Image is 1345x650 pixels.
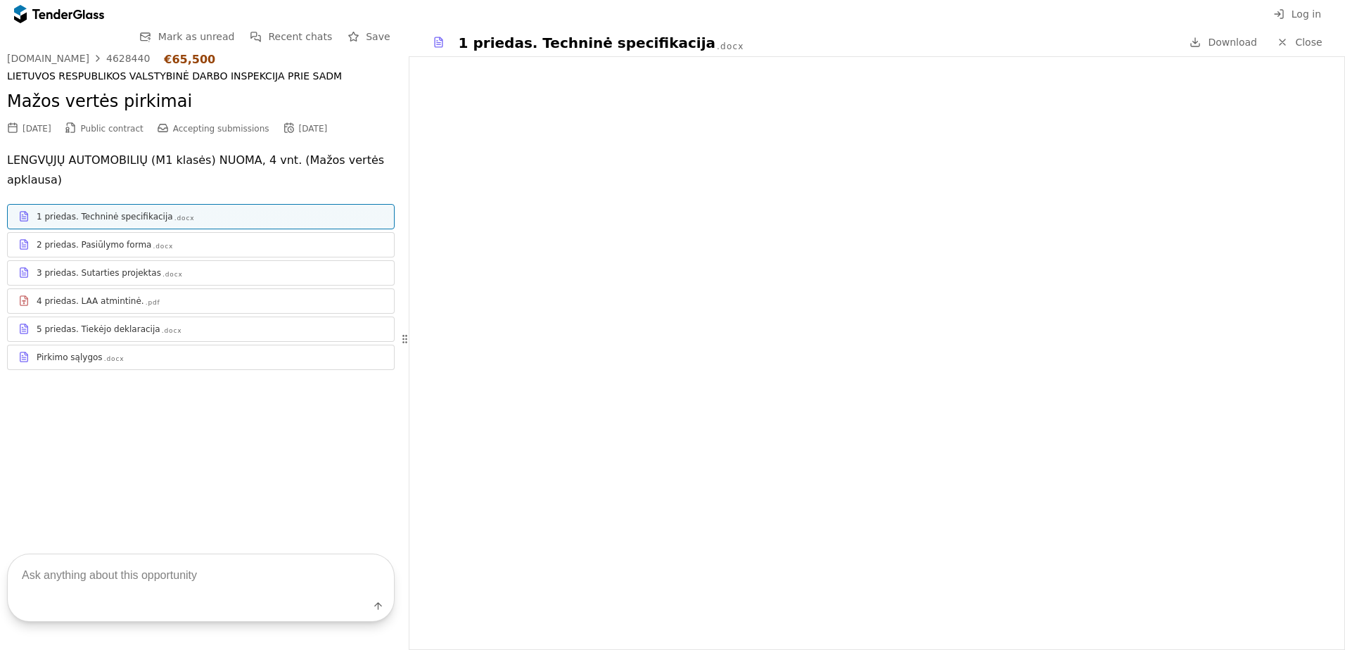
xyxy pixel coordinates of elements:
[366,31,390,42] span: Save
[104,355,125,364] div: .docx
[37,239,151,250] div: 2 priedas. Pasiūlymo forma
[7,345,395,370] a: Pirkimo sąlygos.docx
[7,260,395,286] a: 3 priedas. Sutarties projektas.docx
[1268,34,1331,51] a: Close
[7,151,395,190] p: LENGVŲJŲ AUTOMOBILIŲ (M1 klasės) NUOMA, 4 vnt. (Mažos vertės apklausa)
[299,124,328,134] div: [DATE]
[37,267,161,279] div: 3 priedas. Sutarties projektas
[7,288,395,314] a: 4 priedas. LAA atmintinė..pdf
[343,28,394,46] button: Save
[37,295,144,307] div: 4 priedas. LAA atmintinė.
[7,53,150,64] a: [DOMAIN_NAME]4628440
[37,324,160,335] div: 5 priedas. Tiekėjo deklaracija
[153,242,173,251] div: .docx
[7,70,395,82] div: LIETUVOS RESPUBLIKOS VALSTYBINĖ DARBO INSPEKCIJA PRIE SADM
[1208,37,1257,48] span: Download
[37,211,173,222] div: 1 priedas. Techninė specifikacija
[1295,37,1322,48] span: Close
[136,28,239,46] button: Mark as unread
[1269,6,1325,23] button: Log in
[268,31,332,42] span: Recent chats
[7,317,395,342] a: 5 priedas. Tiekėjo deklaracija.docx
[162,270,183,279] div: .docx
[173,124,269,134] span: Accepting submissions
[246,28,336,46] button: Recent chats
[174,214,195,223] div: .docx
[717,41,744,53] div: .docx
[1185,34,1261,51] a: Download
[459,33,715,53] div: 1 priedas. Techninė specifikacija
[106,53,150,63] div: 4628440
[23,124,51,134] div: [DATE]
[7,204,395,229] a: 1 priedas. Techninė specifikacija.docx
[146,298,160,307] div: .pdf
[1292,8,1321,20] span: Log in
[37,352,103,363] div: Pirkimo sąlygos
[164,53,215,66] div: €65,500
[7,90,395,114] h2: Mažos vertės pirkimai
[158,31,235,42] span: Mark as unread
[7,232,395,257] a: 2 priedas. Pasiūlymo forma.docx
[7,53,89,63] div: [DOMAIN_NAME]
[81,124,144,134] span: Public contract
[162,326,182,336] div: .docx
